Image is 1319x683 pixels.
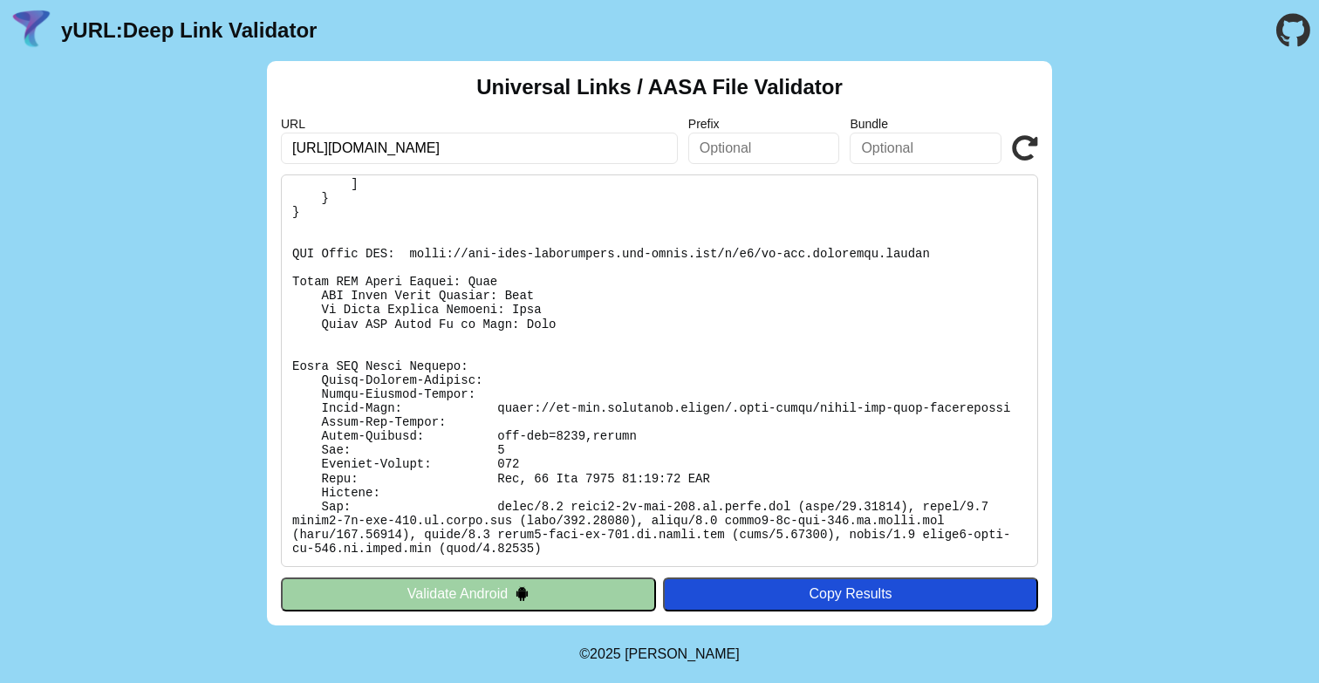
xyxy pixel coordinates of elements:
[590,646,621,661] span: 2025
[663,577,1038,611] button: Copy Results
[281,174,1038,567] pre: Lorem ipsu do: sitam://co-adi.elitseddo.eiusmo/.temp-incid/utlab-etd-magn-aliquaenima Mi Veniamqu...
[281,577,656,611] button: Validate Android
[688,117,840,131] label: Prefix
[625,646,740,661] a: Michael Ibragimchayev's Personal Site
[61,18,317,43] a: yURL:Deep Link Validator
[688,133,840,164] input: Optional
[9,8,54,53] img: yURL Logo
[281,133,678,164] input: Required
[850,117,1001,131] label: Bundle
[515,586,530,601] img: droidIcon.svg
[476,75,843,99] h2: Universal Links / AASA File Validator
[281,117,678,131] label: URL
[579,625,739,683] footer: ©
[672,586,1029,602] div: Copy Results
[850,133,1001,164] input: Optional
